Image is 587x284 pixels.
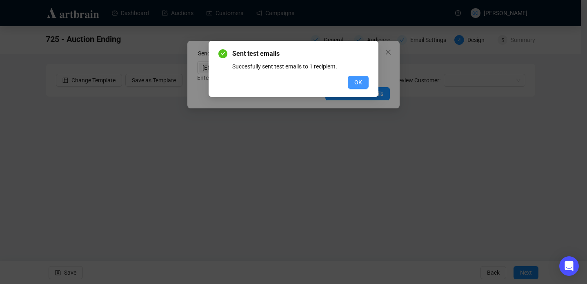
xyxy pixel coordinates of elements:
div: Open Intercom Messenger [559,256,579,276]
span: OK [354,78,362,87]
span: Sent test emails [232,49,369,59]
button: OK [348,76,369,89]
span: check-circle [218,49,227,58]
div: Succesfully sent test emails to 1 recipient. [232,62,369,71]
